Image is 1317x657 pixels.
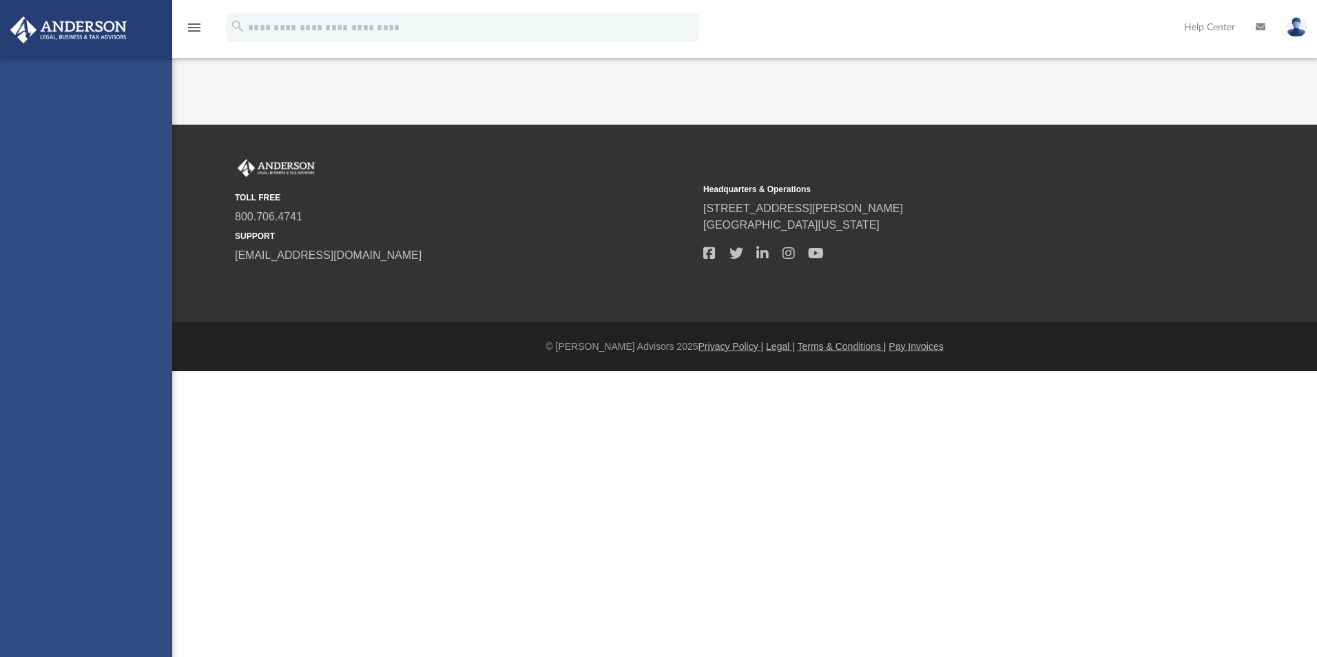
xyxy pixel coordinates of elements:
i: menu [186,19,203,36]
img: User Pic [1286,17,1307,37]
a: Legal | [766,341,795,352]
i: search [230,19,245,34]
a: [GEOGRAPHIC_DATA][US_STATE] [703,219,880,231]
small: TOLL FREE [235,191,694,204]
img: Anderson Advisors Platinum Portal [6,17,131,43]
small: SUPPORT [235,230,694,242]
a: Terms & Conditions | [798,341,886,352]
div: © [PERSON_NAME] Advisors 2025 [172,340,1317,354]
a: [STREET_ADDRESS][PERSON_NAME] [703,202,903,214]
img: Anderson Advisors Platinum Portal [235,159,318,177]
a: Privacy Policy | [698,341,764,352]
a: 800.706.4741 [235,211,302,222]
a: menu [186,26,203,36]
small: Headquarters & Operations [703,183,1162,196]
a: Pay Invoices [889,341,943,352]
a: [EMAIL_ADDRESS][DOMAIN_NAME] [235,249,422,261]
